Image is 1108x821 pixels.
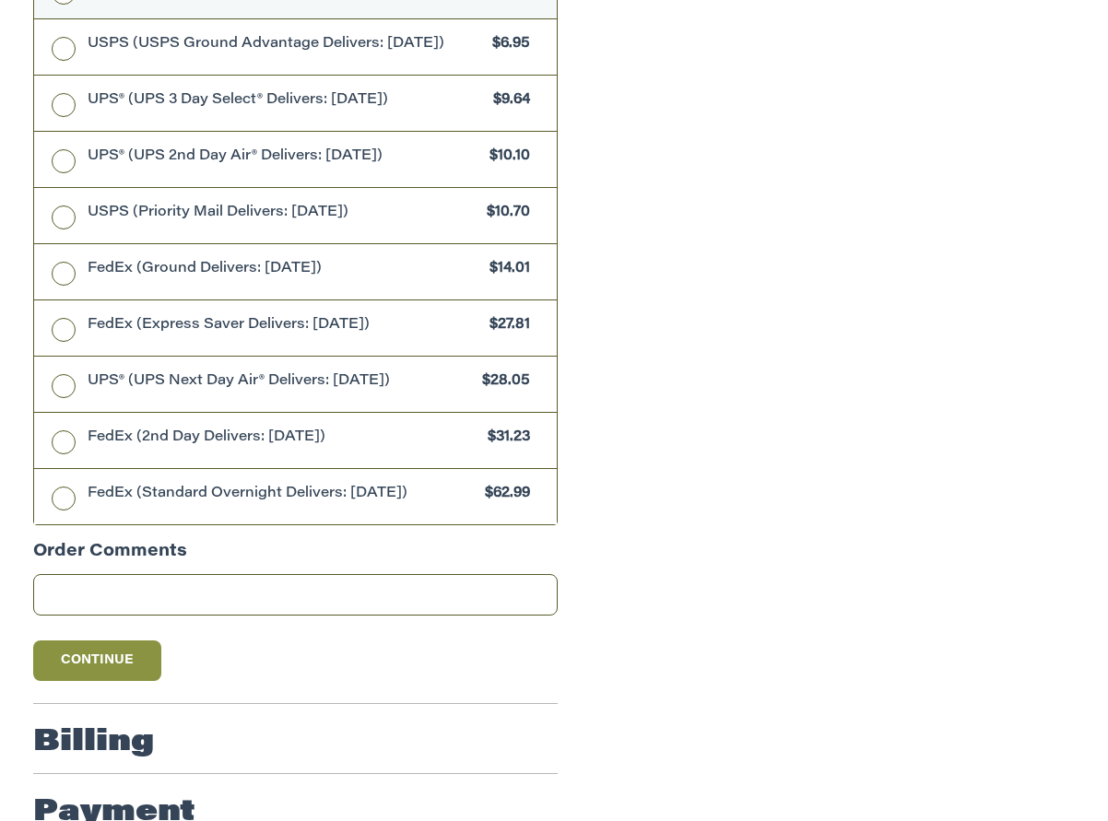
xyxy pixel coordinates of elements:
[483,34,530,55] span: $6.95
[473,371,530,393] span: $28.05
[88,259,480,280] span: FedEx (Ground Delivers: [DATE])
[477,203,530,224] span: $10.70
[480,147,530,168] span: $10.10
[88,315,480,336] span: FedEx (Express Saver Delivers: [DATE])
[484,90,530,111] span: $9.64
[33,640,162,681] button: Continue
[480,315,530,336] span: $27.81
[476,484,530,505] span: $62.99
[88,203,477,224] span: USPS (Priority Mail Delivers: [DATE])
[88,484,476,505] span: FedEx (Standard Overnight Delivers: [DATE])
[33,724,154,761] h2: Billing
[88,428,478,449] span: FedEx (2nd Day Delivers: [DATE])
[88,147,480,168] span: UPS® (UPS 2nd Day Air® Delivers: [DATE])
[88,371,473,393] span: UPS® (UPS Next Day Air® Delivers: [DATE])
[33,540,187,574] legend: Order Comments
[480,259,530,280] span: $14.01
[88,90,484,111] span: UPS® (UPS 3 Day Select® Delivers: [DATE])
[478,428,530,449] span: $31.23
[88,34,483,55] span: USPS (USPS Ground Advantage Delivers: [DATE])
